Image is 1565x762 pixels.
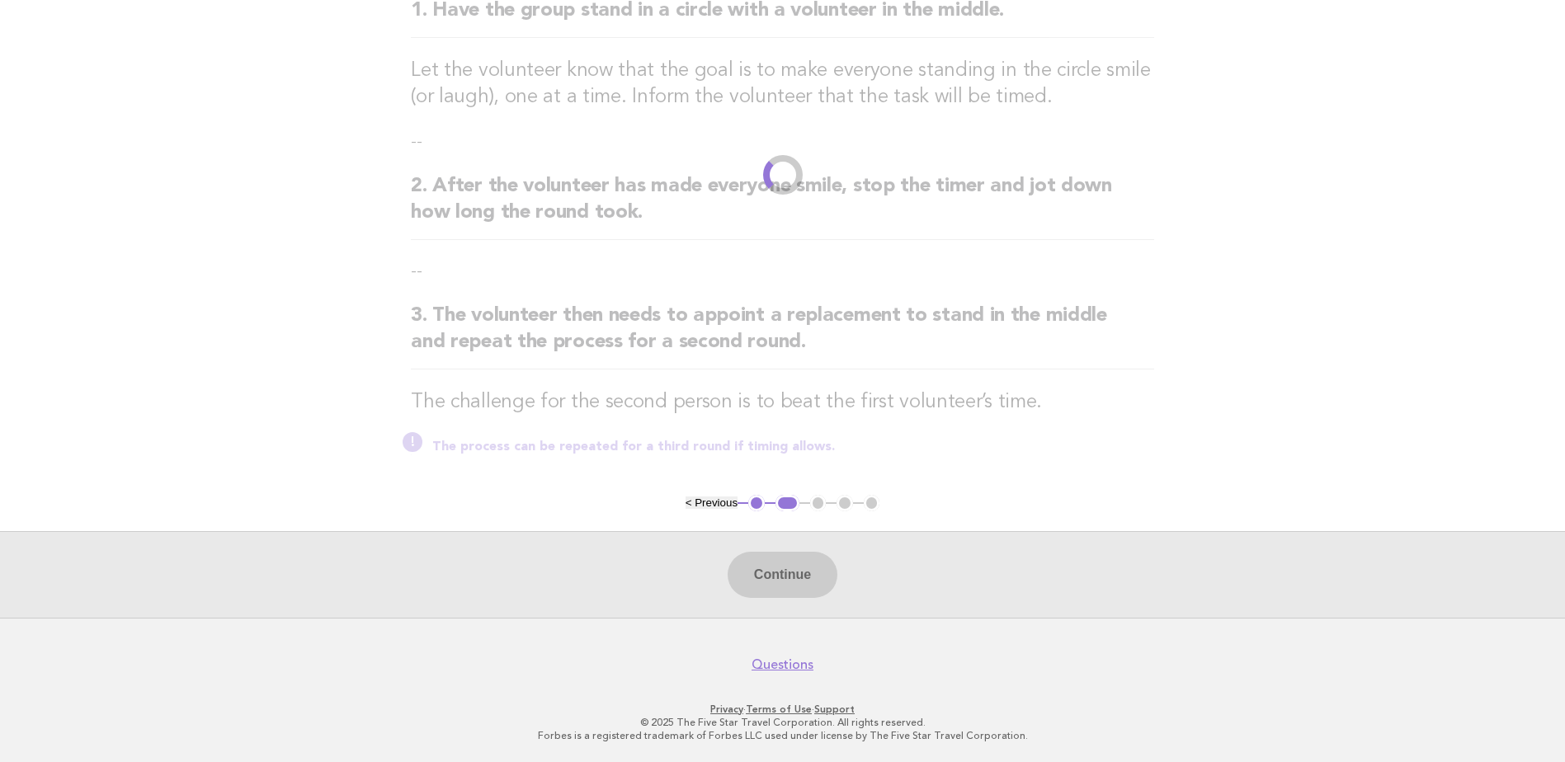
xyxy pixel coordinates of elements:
[432,439,1154,455] p: The process can be repeated for a third round if timing allows.
[411,260,1154,283] p: --
[710,703,743,715] a: Privacy
[278,729,1288,742] p: Forbes is a registered trademark of Forbes LLC used under license by The Five Star Travel Corpora...
[411,130,1154,153] p: --
[814,703,855,715] a: Support
[752,656,813,673] a: Questions
[411,303,1154,369] h2: 3. The volunteer then needs to appoint a replacement to stand in the middle and repeat the proces...
[278,703,1288,716] p: · ·
[411,58,1154,111] h3: Let the volunteer know that the goal is to make everyone standing in the circle smile (or laugh),...
[411,173,1154,240] h2: 2. After the volunteer has made everyone smile, stop the timer and jot down how long the round took.
[746,703,812,715] a: Terms of Use
[411,389,1154,416] h3: The challenge for the second person is to beat the first volunteer’s time.
[278,716,1288,729] p: © 2025 The Five Star Travel Corporation. All rights reserved.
